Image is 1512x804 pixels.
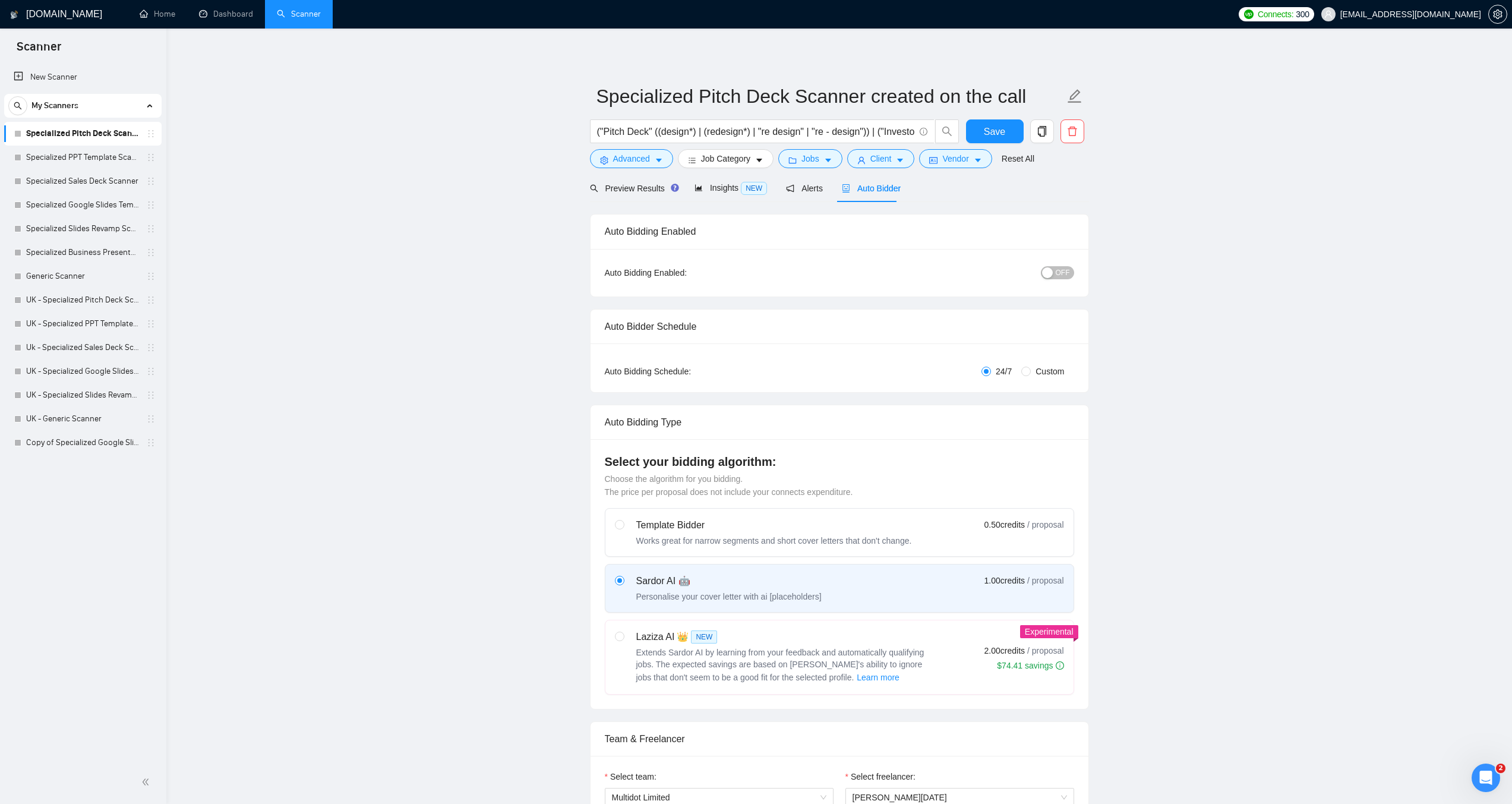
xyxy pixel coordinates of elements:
[636,630,933,644] div: Laziza AI
[691,630,717,644] span: NEW
[146,343,156,352] span: holder
[984,124,1005,139] span: Save
[605,770,656,783] label: Select team:
[1488,10,1507,19] a: setting
[1056,661,1064,670] span: info-circle
[935,119,959,143] button: search
[26,169,139,193] a: Specialized Sales Deck Scanner
[896,156,904,165] span: caret-down
[695,183,767,193] span: Insights
[1244,10,1254,19] img: upwork-logo.png
[636,648,924,682] span: Extends Sardor AI by learning from your feedback and automatically qualifying jobs. The expected ...
[1060,119,1084,143] button: delete
[655,156,663,165] span: caret-down
[786,184,823,193] span: Alerts
[605,405,1074,439] div: Auto Bidding Type
[4,65,162,89] li: New Scanner
[678,149,774,168] button: barsJob Categorycaret-down
[26,122,139,146] a: Specialized Pitch Deck Scanner created on the call
[26,431,139,455] a: Copy of Specialized Google Slides Template Scanner created on the call
[1031,126,1053,137] span: copy
[597,124,914,139] input: Search Freelance Jobs...
[600,156,608,165] span: setting
[1296,8,1309,21] span: 300
[942,152,968,165] span: Vendor
[605,722,1074,756] div: Team & Freelancer
[857,156,866,165] span: user
[146,129,156,138] span: holder
[1488,5,1507,24] button: setting
[1472,764,1500,792] iframe: Intercom live chat
[26,241,139,264] a: Specialized Business Presentation
[26,217,139,241] a: Specialized Slides Revamp Scanner
[141,776,153,788] span: double-left
[870,152,892,165] span: Client
[636,535,912,547] div: Works great for narrow segments and short cover letters that don't change.
[974,156,982,165] span: caret-down
[14,65,152,89] a: New Scanner
[670,182,680,193] div: Tooltip anchor
[824,156,832,165] span: caret-down
[755,156,763,165] span: caret-down
[788,156,797,165] span: folder
[636,591,822,603] div: Personalise your cover letter with ai [placeholders]
[26,288,139,312] a: UK - Specialized Pitch Deck Scanner
[26,264,139,288] a: Generic Scanner
[146,438,156,447] span: holder
[991,365,1017,378] span: 24/7
[741,182,767,195] span: NEW
[26,383,139,407] a: UK - Specialized Slides Revamp Scanner
[4,94,162,455] li: My Scanners
[856,670,900,685] button: Laziza AI NEWExtends Sardor AI by learning from your feedback and automatically qualifying jobs. ...
[984,574,1025,587] span: 1.00 credits
[842,184,850,193] span: robot
[1027,575,1063,587] span: / proposal
[853,793,947,802] span: [PERSON_NAME][DATE]
[31,94,78,118] span: My Scanners
[146,367,156,376] span: holder
[146,272,156,281] span: holder
[26,336,139,360] a: Uk - Specialized Sales Deck Scanner
[801,152,819,165] span: Jobs
[146,248,156,257] span: holder
[677,630,689,644] span: 👑
[7,38,71,63] span: Scanner
[786,184,794,193] span: notification
[695,184,703,192] span: area-chart
[590,184,598,193] span: search
[605,215,1074,248] div: Auto Bidding Enabled
[857,671,899,684] span: Learn more
[277,9,321,19] a: searchScanner
[1067,89,1082,104] span: edit
[8,96,27,115] button: search
[984,644,1025,657] span: 2.00 credits
[966,119,1024,143] button: Save
[146,176,156,186] span: holder
[613,152,650,165] span: Advanced
[1027,519,1063,531] span: / proposal
[146,414,156,424] span: holder
[146,200,156,210] span: holder
[929,156,937,165] span: idcard
[1061,126,1084,137] span: delete
[936,126,958,137] span: search
[140,9,175,19] a: homeHome
[636,518,912,532] div: Template Bidder
[146,319,156,329] span: holder
[636,574,822,588] div: Sardor AI 🤖
[984,518,1025,531] span: 0.50 credits
[919,149,992,168] button: idcardVendorcaret-down
[605,474,853,497] span: Choose the algorithm for you bidding. The price per proposal does not include your connects expen...
[26,360,139,383] a: UK - Specialized Google Slides Template Scanner
[590,149,673,168] button: settingAdvancedcaret-down
[920,128,927,135] span: info-circle
[1496,764,1505,773] span: 2
[1056,266,1070,279] span: OFF
[688,156,696,165] span: bars
[146,153,156,162] span: holder
[1258,8,1293,21] span: Connects:
[26,146,139,169] a: Specialized PPT Template Scanner
[847,149,915,168] button: userClientcaret-down
[1324,10,1333,18] span: user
